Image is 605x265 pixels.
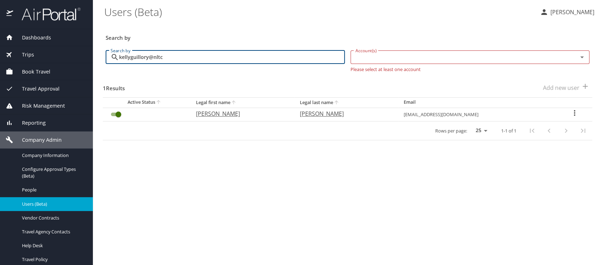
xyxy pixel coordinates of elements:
span: Book Travel [13,68,50,76]
h3: 1 Results [103,80,125,92]
p: [PERSON_NAME] [548,8,594,16]
th: Email [398,97,557,108]
p: [PERSON_NAME] [300,109,390,118]
span: Travel Agency Contacts [22,228,84,235]
span: Trips [13,51,34,59]
button: Open [577,52,587,62]
span: Help Desk [22,242,84,249]
td: [EMAIL_ADDRESS][DOMAIN_NAME] [398,108,557,121]
button: sort [230,99,237,106]
button: sort [333,99,340,106]
th: Legal last name [294,97,398,108]
table: User Search Table [103,97,592,140]
th: Legal first name [190,97,294,108]
h3: Search by [106,29,589,42]
span: Risk Management [13,102,65,110]
span: Travel Policy [22,256,84,263]
img: airportal-logo.png [14,7,80,21]
p: 1-1 of 1 [501,129,516,133]
span: Travel Approval [13,85,60,93]
p: Please select at least one account [351,65,590,72]
button: [PERSON_NAME] [537,6,597,18]
span: Configure Approval Types (Beta) [22,166,84,179]
span: Users (Beta) [22,201,84,207]
p: [PERSON_NAME] [196,109,286,118]
select: rows per page [470,125,490,136]
button: sort [155,99,162,106]
span: Reporting [13,119,46,127]
input: Search by name or email [119,50,345,64]
span: Company Information [22,152,84,159]
img: icon-airportal.png [6,7,14,21]
span: People [22,186,84,193]
p: Rows per page: [435,129,467,133]
span: Vendor Contracts [22,215,84,221]
span: Dashboards [13,34,51,42]
span: Company Admin [13,136,62,144]
h1: Users (Beta) [104,1,534,23]
th: Active Status [103,97,190,108]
